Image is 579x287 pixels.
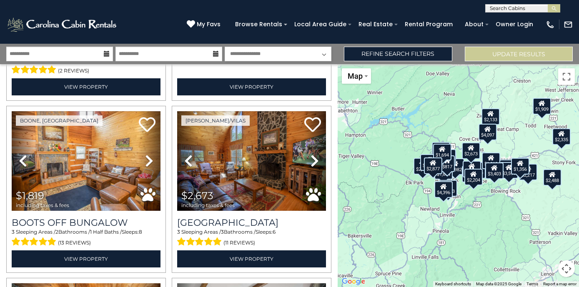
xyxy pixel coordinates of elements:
a: Local Area Guide [290,18,351,31]
span: (2 reviews) [58,65,89,76]
span: 6 [273,229,276,235]
div: $2,335 [552,128,570,145]
div: $1,909 [533,98,551,115]
a: Open this area in Google Maps (opens a new window) [340,276,367,287]
span: including taxes & fees [16,202,69,208]
div: $1,664 [434,162,452,179]
div: $2,488 [543,169,561,185]
button: Update Results [465,47,573,61]
a: View Property [177,78,326,95]
div: Sleeping Areas / Bathrooms / Sleeps: [177,228,326,248]
a: Terms (opens in new tab) [526,282,538,286]
span: including taxes & fees [181,202,235,208]
a: Add to favorites [139,116,155,134]
div: $2,336 [413,157,431,174]
div: $1,164 [431,142,450,158]
div: Sleeping Areas / Bathrooms / Sleeps: [12,56,160,76]
div: $2,217 [519,163,537,180]
div: Sleeping Areas / Bathrooms / Sleeps: [12,228,160,248]
span: $2,673 [181,190,213,202]
div: $2,479 [463,160,481,177]
a: Report a map error [543,282,576,286]
div: $4,396 [434,181,452,197]
h3: River Valley View [177,217,326,228]
div: $2,783 [439,180,457,196]
a: Browse Rentals [231,18,286,31]
a: Refine Search Filters [344,47,452,61]
img: thumbnail_163265795.jpeg [12,111,160,211]
a: View Property [177,250,326,267]
div: $2,673 [461,142,480,159]
span: Map [348,72,363,80]
span: (13 reviews) [58,237,91,248]
button: Map camera controls [558,260,575,277]
a: My Favs [187,20,223,29]
a: Add to favorites [304,116,321,134]
div: $1,694 [433,143,451,160]
div: $1,951 [499,159,518,176]
span: 2 [55,229,58,235]
a: Real Estate [354,18,397,31]
div: $1,819 [482,152,500,169]
div: $1,523 [462,165,480,182]
img: phone-regular-white.png [546,20,555,29]
a: Boots Off Bungalow [12,217,160,228]
a: Owner Login [491,18,537,31]
a: Rental Program [401,18,457,31]
span: 3 [177,229,180,235]
a: Boone, [GEOGRAPHIC_DATA] [16,115,103,126]
a: View Property [12,250,160,267]
span: My Favs [197,20,221,29]
div: Sleeping Areas / Bathrooms / Sleeps: [177,56,326,76]
span: $1,819 [16,190,44,202]
div: $3,591 [500,162,518,179]
a: View Property [12,78,160,95]
div: $2,877 [424,157,442,174]
div: $2,204 [464,168,483,185]
span: 3 [12,229,15,235]
button: Change map style [342,68,371,84]
div: $3,249 [420,154,439,170]
div: $3,403 [485,162,503,179]
span: 3 [221,229,224,235]
img: thumbnail_163271227.jpeg [177,111,326,211]
div: $1,982 [446,158,464,175]
span: (11 reviews) [223,237,255,248]
div: $817 [440,155,455,172]
span: 1 Half Baths / [90,229,122,235]
div: $2,133 [481,108,499,125]
div: $4,097 [478,124,496,140]
div: $1,441 [438,149,456,166]
span: 8 [139,229,142,235]
button: Toggle fullscreen view [558,68,575,85]
a: [GEOGRAPHIC_DATA] [177,217,326,228]
a: About [461,18,488,31]
a: [PERSON_NAME]/Vilas [181,115,250,126]
button: Keyboard shortcuts [435,281,471,287]
img: mail-regular-white.png [564,20,573,29]
span: Map data ©2025 Google [476,282,521,286]
div: $1,356 [511,158,529,175]
img: Google [340,276,367,287]
img: White-1-2.png [6,16,119,33]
